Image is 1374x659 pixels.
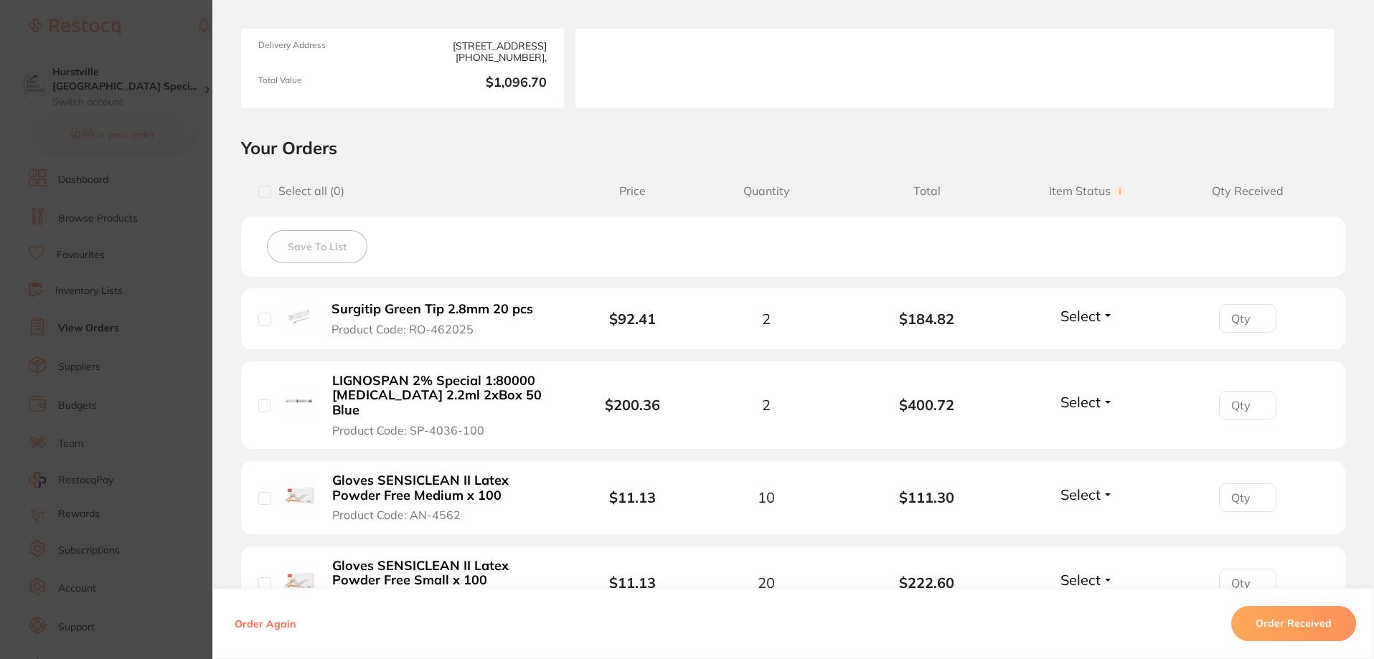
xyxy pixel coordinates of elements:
span: Total Value [258,75,397,91]
img: Gloves SENSICLEAN II Latex Powder Free Small x 100 [282,564,317,599]
span: Select [1060,307,1101,325]
span: Product Code: RO-462025 [331,323,474,336]
img: Gloves SENSICLEAN II Latex Powder Free Medium x 100 [282,478,317,513]
button: Surgitip Green Tip 2.8mm 20 pcs Product Code: RO-462025 [327,301,549,336]
b: $111.30 [847,489,1007,506]
button: Select [1056,485,1118,503]
span: Product Code: AN-4562 [332,508,461,521]
span: Select [1060,393,1101,411]
span: Delivery Address [258,40,397,64]
b: $11.13 [609,488,656,506]
img: Surgitip Green Tip 2.8mm 20 pcs [282,300,316,334]
span: 20 [758,574,775,591]
b: $184.82 [847,310,1007,327]
b: $400.72 [847,397,1007,413]
img: LIGNOSPAN 2% Special 1:80000 adrenalin 2.2ml 2xBox 50 Blue [282,386,317,421]
b: Gloves SENSICLEAN II Latex Powder Free Small x 100 [332,559,554,588]
b: LIGNOSPAN 2% Special 1:80000 [MEDICAL_DATA] 2.2ml 2xBox 50 Blue [332,374,554,418]
span: Item Status [1007,184,1168,198]
button: Order Received [1231,607,1356,641]
button: Select [1056,393,1118,411]
button: Order Again [230,617,300,630]
button: Select [1056,307,1118,325]
button: Select [1056,571,1118,589]
b: Gloves SENSICLEAN II Latex Powder Free Medium x 100 [332,473,554,503]
b: $1,096.70 [408,75,547,91]
span: Price [579,184,686,198]
input: Qty [1219,569,1276,597]
b: $92.41 [609,310,656,328]
span: Qty Received [1167,184,1328,198]
span: Select [1060,485,1101,503]
span: Product Code: SP-4036-100 [332,424,484,437]
span: Quantity [686,184,847,198]
button: LIGNOSPAN 2% Special 1:80000 [MEDICAL_DATA] 2.2ml 2xBox 50 Blue Product Code: SP-4036-100 [328,373,558,437]
button: Save To List [267,230,367,263]
span: [STREET_ADDRESS][PHONE_NUMBER], [408,40,547,64]
b: $200.36 [605,396,660,414]
h2: Your Orders [241,137,1345,158]
button: Gloves SENSICLEAN II Latex Powder Free Medium x 100 Product Code: AN-4562 [328,473,558,523]
input: Qty [1219,304,1276,333]
input: Qty [1219,391,1276,419]
span: Total [847,184,1007,198]
button: Gloves SENSICLEAN II Latex Powder Free Small x 100 Product Code: AN-4560 [328,558,558,608]
span: Select all ( 0 ) [271,184,344,198]
span: 2 [762,397,771,413]
b: $222.60 [847,574,1007,591]
b: Surgitip Green Tip 2.8mm 20 pcs [331,302,533,317]
span: Select [1060,571,1101,589]
span: 2 [762,310,771,327]
b: $11.13 [609,574,656,592]
input: Qty [1219,483,1276,512]
span: 10 [758,489,775,506]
